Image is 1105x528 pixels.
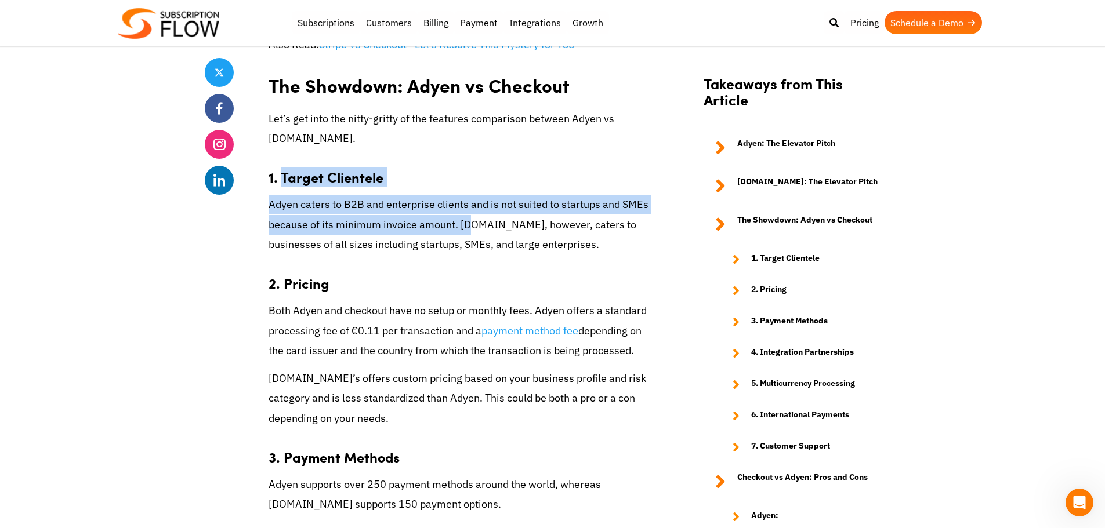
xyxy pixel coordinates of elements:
img: Subscriptionflow [118,8,219,39]
a: 7. Customer Support [721,440,889,454]
strong: 7. Customer Support [751,440,830,454]
strong: 3. Payment Methods [269,447,400,467]
a: Pricing [845,11,885,34]
a: Subscriptions [292,11,360,34]
a: [DOMAIN_NAME]: The Elevator Pitch [704,176,889,196]
a: Checkout vs Adyen: Pros and Cons [704,471,889,492]
a: 1. Target Clientele [721,252,889,266]
strong: 4. Integration Partnerships [751,346,854,360]
strong: 2. Pricing [751,283,787,297]
strong: The Showdown: Adyen vs Checkout [737,214,872,235]
strong: Checkout vs Adyen: Pros and Cons [737,471,868,492]
p: Both Adyen and checkout have no setup or monthly fees. Adyen offers a standard processing fee of ... [269,301,651,361]
strong: 1. Target Clientele [269,167,383,187]
strong: [DOMAIN_NAME]: The Elevator Pitch [737,176,878,196]
a: 5. Multicurrency Processing [721,377,889,391]
strong: Adyen: [751,509,778,523]
strong: 5. Multicurrency Processing [751,377,855,391]
strong: 6. International Payments [751,409,849,423]
a: 2. Pricing [721,283,889,297]
p: Adyen supports over 250 payment methods around the world, whereas [DOMAIN_NAME] supports 150 paym... [269,475,651,514]
a: Adyen: The Elevator Pitch [704,137,889,158]
strong: 3. Payment Methods [751,315,828,329]
a: payment method fee [481,324,578,337]
a: Adyen: [721,509,889,523]
a: Schedule a Demo [885,11,982,34]
a: Billing [418,11,454,34]
strong: 2. Pricing [269,273,329,293]
a: 4. Integration Partnerships [721,346,889,360]
a: Payment [454,11,503,34]
p: [DOMAIN_NAME]’s offers custom pricing based on your business profile and risk category and is les... [269,369,651,428]
a: 6. International Payments [721,409,889,423]
p: Let’s get into the nitty-gritty of the features comparison between Adyen vs [DOMAIN_NAME]. [269,109,651,148]
h2: Takeaways from This Article [704,75,889,120]
p: Adyen caters to B2B and enterprise clients and is not suited to startups and SMEs because of its ... [269,195,651,254]
a: 3. Payment Methods [721,315,889,329]
a: The Showdown: Adyen vs Checkout [704,214,889,235]
strong: 1. Target Clientele [751,252,820,266]
strong: Adyen: The Elevator Pitch [737,137,835,158]
a: Integrations [503,11,567,34]
iframe: Intercom live chat [1066,489,1093,516]
a: Growth [567,11,609,34]
a: Customers [360,11,418,34]
strong: The Showdown: Adyen vs Checkout [269,72,570,99]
